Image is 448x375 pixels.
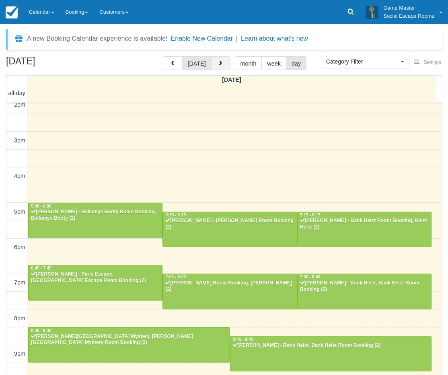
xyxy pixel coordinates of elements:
div: [PERSON_NAME] Room Booking, [PERSON_NAME] (2) [165,280,294,293]
a: 7:00 - 8:00[PERSON_NAME] - Bank Heist, Bank Heist Room Booking (2) [297,274,432,309]
div: [PERSON_NAME][GEOGRAPHIC_DATA] Mystery, [PERSON_NAME][GEOGRAPHIC_DATA] Mystery Room Booking (2) [31,334,228,346]
span: 7:00 - 8:00 [300,275,321,279]
span: 8:30 - 9:30 [31,328,51,333]
span: 9pm [14,350,25,357]
span: 6pm [14,244,25,250]
div: A new Booking Calendar experience is available! [27,34,168,43]
button: Category Filter [321,55,409,68]
img: checkfront-main-nav-mini-logo.png [6,6,18,19]
span: 5:00 - 6:00 [31,204,51,208]
a: 8:45 - 9:45[PERSON_NAME] - Bank Heist, Bank Heist Room Booking (2) [230,336,432,371]
span: 6:45 - 7:45 [31,266,51,270]
div: [PERSON_NAME] - Paris Escape, [GEOGRAPHIC_DATA] Escape Room Booking (2) [31,271,160,284]
a: 6:45 - 7:45[PERSON_NAME] - Paris Escape, [GEOGRAPHIC_DATA] Escape Room Booking (2) [28,265,162,300]
a: 8:30 - 9:30[PERSON_NAME][GEOGRAPHIC_DATA] Mystery, [PERSON_NAME][GEOGRAPHIC_DATA] Mystery Room Bo... [28,327,230,363]
span: 8:45 - 9:45 [233,337,253,342]
button: Settings [409,57,446,68]
span: all-day [8,90,25,96]
span: 5:15 - 6:15 [165,213,186,217]
div: [PERSON_NAME] - Bank Heist Room Booking, Bank Heist (2) [300,218,429,231]
a: 5:15 - 6:15[PERSON_NAME] - Bank Heist Room Booking, Bank Heist (2) [297,212,432,247]
span: 5pm [14,208,25,215]
button: [DATE] [182,56,211,70]
div: [PERSON_NAME] - Bank Heist, Bank Heist Room Booking (2) [232,342,430,349]
a: 7:00 - 8:00[PERSON_NAME] Room Booking, [PERSON_NAME] (2) [162,274,297,309]
p: Game Master [383,4,434,12]
a: 5:15 - 6:15[PERSON_NAME] - [PERSON_NAME] Room Booking (2) [162,212,297,247]
span: 3pm [14,137,25,144]
div: [PERSON_NAME] - Bank Heist, Bank Heist Room Booking (2) [300,280,429,293]
span: 5:15 - 6:15 [300,213,321,217]
span: 8pm [14,315,25,321]
span: 7pm [14,279,25,286]
span: 4pm [14,173,25,179]
a: Learn about what's new [241,35,308,42]
span: 7:00 - 8:00 [165,275,186,279]
button: Enable New Calendar [171,35,233,43]
h2: [DATE] [6,56,108,71]
button: month [235,56,262,70]
a: 5:00 - 6:00[PERSON_NAME] - Bellamys Booty Room Booking, Bellamys Booty (2) [28,203,162,238]
div: [PERSON_NAME] - Bellamys Booty Room Booking, Bellamys Booty (2) [31,209,160,222]
span: 2pm [14,101,25,108]
span: Category Filter [326,58,399,66]
span: [DATE] [222,76,241,83]
p: Social Escape Rooms [383,12,434,20]
button: week [261,56,286,70]
button: day [286,56,306,70]
div: [PERSON_NAME] - [PERSON_NAME] Room Booking (2) [165,218,294,231]
span: Settings [424,60,441,65]
img: A3 [366,6,378,19]
span: | [236,35,238,42]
